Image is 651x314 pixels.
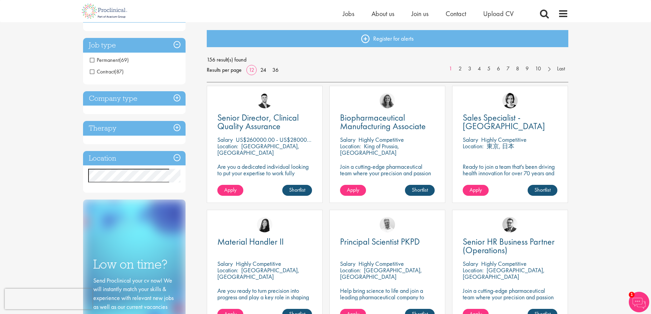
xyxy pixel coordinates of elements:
[207,65,242,75] span: Results per page
[217,287,312,307] p: Are you ready to turn precision into progress and play a key role in shaping the future of pharma...
[340,266,422,281] p: [GEOGRAPHIC_DATA], [GEOGRAPHIC_DATA]
[463,163,557,189] p: Ready to join a team that's been driving health innovation for over 70 years and build a career y...
[463,136,478,144] span: Salary
[83,38,186,53] h3: Job type
[236,260,281,268] p: Highly Competitive
[502,217,518,232] img: Niklas Kaminski
[340,142,399,156] p: King of Prussia, [GEOGRAPHIC_DATA]
[340,236,420,247] span: Principal Scientist PKPD
[481,260,527,268] p: Highly Competitive
[340,142,361,150] span: Location:
[463,266,484,274] span: Location:
[358,260,404,268] p: Highly Competitive
[340,136,355,144] span: Salary
[503,65,513,73] a: 7
[270,66,281,73] a: 36
[246,66,257,73] a: 12
[463,237,557,255] a: Senior HR Business Partner (Operations)
[465,65,475,73] a: 3
[343,9,354,18] a: Jobs
[474,65,484,73] a: 4
[224,186,236,193] span: Apply
[483,9,514,18] a: Upload CV
[83,91,186,106] h3: Company type
[217,260,233,268] span: Salary
[5,289,92,309] iframe: reCAPTCHA
[217,142,238,150] span: Location:
[217,112,299,132] span: Senior Director, Clinical Quality Assurance
[371,9,394,18] a: About us
[207,55,568,65] span: 156 result(s) found
[463,142,484,150] span: Location:
[446,65,456,73] a: 1
[380,217,395,232] img: Joshua Bye
[502,93,518,108] img: Nic Choa
[463,236,555,256] span: Senior HR Business Partner (Operations)
[463,113,557,131] a: Sales Specialist - [GEOGRAPHIC_DATA]
[90,68,124,75] span: Contract
[114,68,124,75] span: (87)
[340,266,361,274] span: Location:
[411,9,429,18] a: Join us
[119,56,129,64] span: (69)
[217,163,312,196] p: Are you a dedicated individual looking to put your expertise to work fully flexibly in a remote p...
[522,65,532,73] a: 9
[217,237,312,246] a: Material Handler II
[257,93,272,108] img: Joshua Godden
[487,142,514,150] p: 東京, 日本
[493,65,503,73] a: 6
[93,258,175,271] h3: Low on time?
[629,292,635,298] span: 1
[481,136,527,144] p: Highly Competitive
[358,136,404,144] p: Highly Competitive
[207,30,568,47] a: Register for alerts
[446,9,466,18] a: Contact
[554,65,568,73] a: Last
[340,113,435,131] a: Biopharmaceutical Manufacturing Associate
[83,121,186,136] h3: Therapy
[463,287,557,313] p: Join a cutting-edge pharmaceutical team where your precision and passion for quality will help sh...
[217,236,284,247] span: Material Handler II
[463,112,545,132] span: Sales Specialist - [GEOGRAPHIC_DATA]
[513,65,523,73] a: 8
[236,136,344,144] p: US$260000.00 - US$280000.00 per annum
[463,185,489,196] a: Apply
[455,65,465,73] a: 2
[340,163,435,189] p: Join a cutting-edge pharmaceutical team where your precision and passion for quality will help sh...
[528,185,557,196] a: Shortlist
[629,292,649,312] img: Chatbot
[470,186,482,193] span: Apply
[380,93,395,108] img: Jackie Cerchio
[340,237,435,246] a: Principal Scientist PKPD
[463,260,478,268] span: Salary
[340,185,366,196] a: Apply
[282,185,312,196] a: Shortlist
[217,142,299,156] p: [GEOGRAPHIC_DATA], [GEOGRAPHIC_DATA]
[83,151,186,166] h3: Location
[217,266,299,281] p: [GEOGRAPHIC_DATA], [GEOGRAPHIC_DATA]
[405,185,435,196] a: Shortlist
[484,65,494,73] a: 5
[90,68,114,75] span: Contract
[257,217,272,232] img: Numhom Sudsok
[217,185,243,196] a: Apply
[532,65,544,73] a: 10
[340,112,426,132] span: Biopharmaceutical Manufacturing Associate
[340,260,355,268] span: Salary
[90,56,119,64] span: Permanent
[217,136,233,144] span: Salary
